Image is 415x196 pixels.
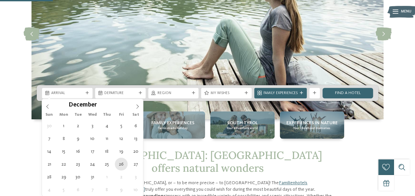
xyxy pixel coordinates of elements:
span: Tue [71,113,85,117]
span: December 25, 2025 [100,158,113,170]
span: Sun [42,113,56,117]
span: December 9, 2025 [72,132,84,145]
span: December 13, 2025 [129,132,142,145]
span: December 5, 2025 [115,119,128,132]
span: Experiences in nature [286,120,338,126]
span: Your childhood memories [293,126,330,130]
span: December 24, 2025 [86,158,99,170]
span: Sat [129,113,143,117]
span: November 30, 2025 [43,119,55,132]
span: January 2, 2026 [115,170,128,183]
a: Find a hotel [322,88,373,98]
span: December 14, 2025 [43,145,55,158]
span: December 6, 2025 [129,119,142,132]
span: Wed [85,113,100,117]
a: South Tyrol: Bolzano, its surroundings and highlights Family Experiences Tailor-made holiday [141,111,205,139]
span: January 10, 2026 [129,183,142,196]
span: Your adventure world [227,126,258,130]
span: December [69,102,97,108]
span: My wishes [210,91,242,96]
span: December 23, 2025 [72,158,84,170]
span: December 30, 2025 [72,170,84,183]
span: December 21, 2025 [43,158,55,170]
span: South Tyrol [227,120,258,126]
span: December 28, 2025 [43,170,55,183]
span: January 1, 2026 [100,170,113,183]
span: December 7, 2025 [43,132,55,145]
span: Family Experiences [263,91,298,96]
span: December 15, 2025 [57,145,70,158]
span: December 31, 2025 [86,170,99,183]
span: January 6, 2026 [72,183,84,196]
span: December 1, 2025 [57,119,70,132]
span: Tailor-made holiday [158,126,188,130]
span: Departure [104,91,136,96]
span: December 19, 2025 [115,145,128,158]
span: Mon [56,113,71,117]
span: December 22, 2025 [57,158,70,170]
span: December 11, 2025 [100,132,113,145]
span: January 4, 2026 [43,183,55,196]
span: December 4, 2025 [100,119,113,132]
span: Arrival [51,91,83,96]
span: [GEOGRAPHIC_DATA]: [GEOGRAPHIC_DATA] offers natural wonders [93,148,322,174]
span: December 3, 2025 [86,119,99,132]
span: January 5, 2026 [57,183,70,196]
span: Thu [100,113,114,117]
span: December 20, 2025 [129,145,142,158]
span: December 8, 2025 [57,132,70,145]
span: December 17, 2025 [86,145,99,158]
a: South Tyrol: Bolzano, its surroundings and highlights South Tyrol Your adventure world [210,111,275,139]
span: December 2, 2025 [72,119,84,132]
span: Fri [114,113,129,117]
input: Year [97,101,118,108]
span: December 18, 2025 [100,145,113,158]
span: December 29, 2025 [57,170,70,183]
span: January 7, 2026 [86,183,99,196]
span: December 12, 2025 [115,132,128,145]
span: January 9, 2026 [115,183,128,196]
span: Family Experiences [151,120,195,126]
span: December 27, 2025 [129,158,142,170]
span: December 16, 2025 [72,145,84,158]
span: January 8, 2026 [100,183,113,196]
span: Region [157,91,190,96]
span: December 10, 2025 [86,132,99,145]
span: December 26, 2025 [115,158,128,170]
a: South Tyrol: Bolzano, its surroundings and highlights Experiences in nature Your childhood memories [280,111,344,139]
span: January 3, 2026 [129,170,142,183]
